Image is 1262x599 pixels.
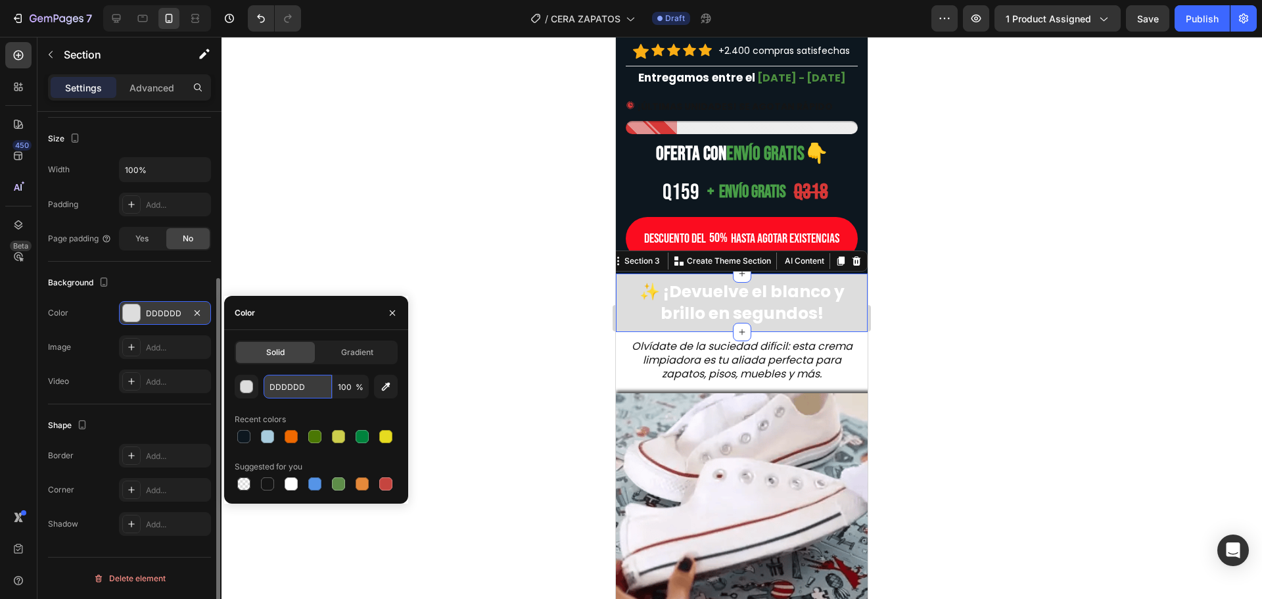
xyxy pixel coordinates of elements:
div: Beta [10,241,32,251]
span: % [356,381,363,393]
input: Eg: FFFFFF [264,375,332,398]
div: DDDDDD [146,308,184,320]
button: Save [1126,5,1169,32]
div: Corner [48,484,74,496]
div: Delete element [93,571,166,587]
button: 7 [5,5,98,32]
span: No [183,233,193,245]
button: 1 product assigned [994,5,1121,32]
span: Gradient [341,347,373,358]
div: Add... [146,342,208,354]
p: 7 [86,11,92,26]
span: CERA ZAPATOS [551,12,620,26]
span: Solid [266,347,285,358]
span: 1 product assigned [1006,12,1091,26]
span: Save [1137,13,1159,24]
iframe: Design area [616,37,868,599]
div: Shape [48,417,90,435]
p: Settings [65,81,102,95]
div: Publish [1186,12,1219,26]
span: / [545,12,548,26]
button: Delete element [48,568,211,589]
div: Size [48,130,83,148]
div: 450 [12,140,32,151]
p: Advanced [129,81,174,95]
span: Draft [665,12,685,24]
div: Add... [146,199,208,211]
div: Open Intercom Messenger [1217,535,1249,566]
input: Auto [120,158,210,181]
div: Border [48,450,74,462]
div: Page padding [48,233,112,245]
div: Undo/Redo [248,5,301,32]
div: Recent colors [235,414,286,425]
div: Color [235,307,255,319]
div: Video [48,375,69,387]
div: Add... [146,450,208,462]
div: Color [48,307,68,319]
button: Publish [1175,5,1230,32]
div: Shadow [48,518,78,530]
p: Section [64,47,172,62]
div: Width [48,164,70,176]
div: Add... [146,485,208,496]
div: Image [48,341,71,353]
div: Padding [48,199,78,210]
div: Add... [146,376,208,388]
div: Suggested for you [235,461,302,473]
div: Add... [146,519,208,531]
span: Yes [135,233,149,245]
div: Background [48,274,112,292]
